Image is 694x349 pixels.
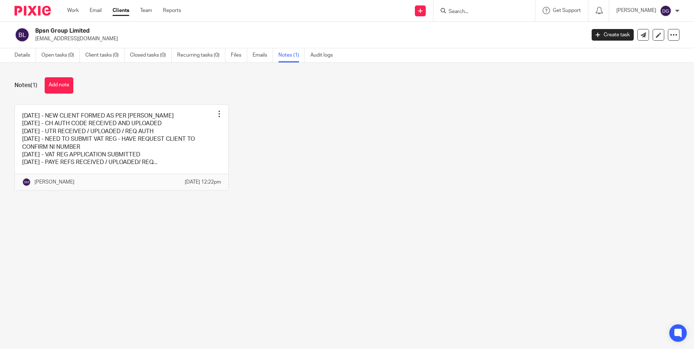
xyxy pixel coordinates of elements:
[15,82,37,89] h1: Notes
[616,7,656,14] p: [PERSON_NAME]
[22,178,31,186] img: svg%3E
[163,7,181,14] a: Reports
[35,27,471,35] h2: Bpsn Group Limited
[34,178,74,186] p: [PERSON_NAME]
[553,8,581,13] span: Get Support
[185,178,221,186] p: [DATE] 12:22pm
[140,7,152,14] a: Team
[67,7,79,14] a: Work
[253,48,273,62] a: Emails
[15,6,51,16] img: Pixie
[41,48,80,62] a: Open tasks (0)
[130,48,172,62] a: Closed tasks (0)
[90,7,102,14] a: Email
[15,27,30,42] img: svg%3E
[85,48,124,62] a: Client tasks (0)
[231,48,247,62] a: Files
[448,9,513,15] input: Search
[278,48,305,62] a: Notes (1)
[310,48,338,62] a: Audit logs
[35,35,581,42] p: [EMAIL_ADDRESS][DOMAIN_NAME]
[45,77,73,94] button: Add note
[30,82,37,88] span: (1)
[15,48,36,62] a: Details
[177,48,225,62] a: Recurring tasks (0)
[660,5,671,17] img: svg%3E
[113,7,129,14] a: Clients
[592,29,634,41] a: Create task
